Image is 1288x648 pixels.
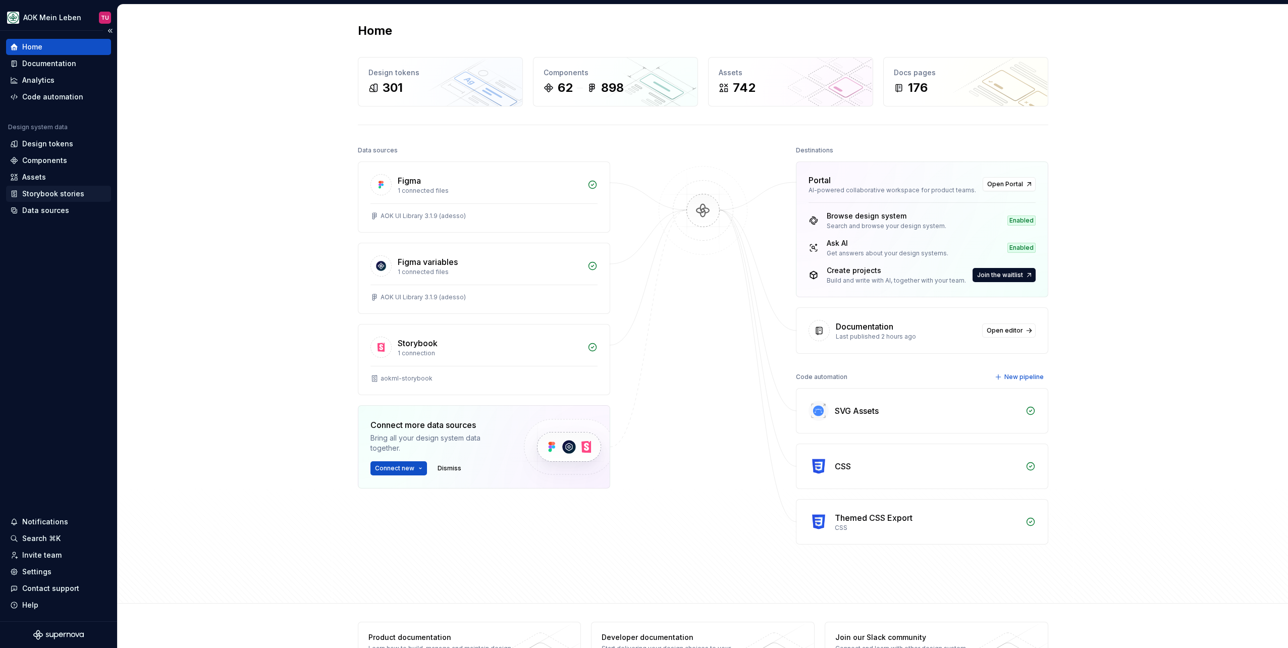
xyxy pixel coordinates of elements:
[827,265,966,276] div: Create projects
[6,169,111,185] a: Assets
[809,186,977,194] div: AI-powered collaborative workspace for product teams.
[358,143,398,157] div: Data sources
[358,23,392,39] h2: Home
[835,512,913,524] div: Themed CSS Export
[6,72,111,88] a: Analytics
[602,632,748,642] div: Developer documentation
[22,189,84,199] div: Storybook stories
[992,370,1048,384] button: New pipeline
[835,524,1019,532] div: CSS
[358,161,610,233] a: Figma1 connected filesAOK UI Library 3.1.9 (adesso)
[827,222,946,230] div: Search and browse your design system.
[368,632,515,642] div: Product documentation
[22,583,79,593] div: Contact support
[22,205,69,215] div: Data sources
[381,293,466,301] div: AOK UI Library 3.1.9 (adesso)
[796,143,833,157] div: Destinations
[1004,373,1044,381] span: New pipeline
[836,333,976,341] div: Last published 2 hours ago
[6,547,111,563] a: Invite team
[8,123,68,131] div: Design system data
[983,177,1036,191] a: Open Portal
[433,461,466,475] button: Dismiss
[6,136,111,152] a: Design tokens
[438,464,461,472] span: Dismiss
[809,174,831,186] div: Portal
[22,533,61,544] div: Search ⌘K
[6,152,111,169] a: Components
[544,68,687,78] div: Components
[101,14,109,22] div: TU
[827,249,948,257] div: Get answers about your design systems.
[973,268,1036,282] button: Join the waitlist
[6,580,111,597] button: Contact support
[6,56,111,72] a: Documentation
[23,13,81,23] div: AOK Mein Leben
[6,514,111,530] button: Notifications
[398,187,581,195] div: 1 connected files
[358,57,523,106] a: Design tokens301
[835,460,851,472] div: CSS
[22,42,42,52] div: Home
[533,57,698,106] a: Components62898
[398,337,438,349] div: Storybook
[982,323,1036,338] a: Open editor
[6,89,111,105] a: Code automation
[6,597,111,613] button: Help
[7,12,19,24] img: df5db9ef-aba0-4771-bf51-9763b7497661.png
[6,202,111,219] a: Data sources
[883,57,1048,106] a: Docs pages176
[987,327,1023,335] span: Open editor
[733,80,756,96] div: 742
[22,550,62,560] div: Invite team
[375,464,414,472] span: Connect new
[836,320,893,333] div: Documentation
[827,211,946,221] div: Browse design system
[977,271,1023,279] span: Join the waitlist
[22,172,46,182] div: Assets
[835,405,879,417] div: SVG Assets
[370,461,427,475] button: Connect new
[2,7,115,28] button: AOK Mein LebenTU
[719,68,863,78] div: Assets
[33,630,84,640] svg: Supernova Logo
[708,57,873,106] a: Assets742
[908,80,928,96] div: 176
[358,324,610,395] a: Storybook1 connectionaokml-storybook
[1007,215,1036,226] div: Enabled
[381,374,433,383] div: aokml-storybook
[398,349,581,357] div: 1 connection
[601,80,624,96] div: 898
[22,600,38,610] div: Help
[22,59,76,69] div: Documentation
[894,68,1038,78] div: Docs pages
[398,256,458,268] div: Figma variables
[368,68,512,78] div: Design tokens
[22,75,55,85] div: Analytics
[835,632,982,642] div: Join our Slack community
[22,92,83,102] div: Code automation
[796,370,847,384] div: Code automation
[1007,243,1036,253] div: Enabled
[383,80,403,96] div: 301
[827,277,966,285] div: Build and write with AI, together with your team.
[827,238,948,248] div: Ask AI
[103,24,117,38] button: Collapse sidebar
[6,39,111,55] a: Home
[381,212,466,220] div: AOK UI Library 3.1.9 (adesso)
[6,564,111,580] a: Settings
[6,530,111,547] button: Search ⌘K
[22,567,51,577] div: Settings
[558,80,573,96] div: 62
[22,155,67,166] div: Components
[358,243,610,314] a: Figma variables1 connected filesAOK UI Library 3.1.9 (adesso)
[6,186,111,202] a: Storybook stories
[370,433,507,453] div: Bring all your design system data together.
[987,180,1023,188] span: Open Portal
[22,139,73,149] div: Design tokens
[398,175,421,187] div: Figma
[370,419,507,431] div: Connect more data sources
[398,268,581,276] div: 1 connected files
